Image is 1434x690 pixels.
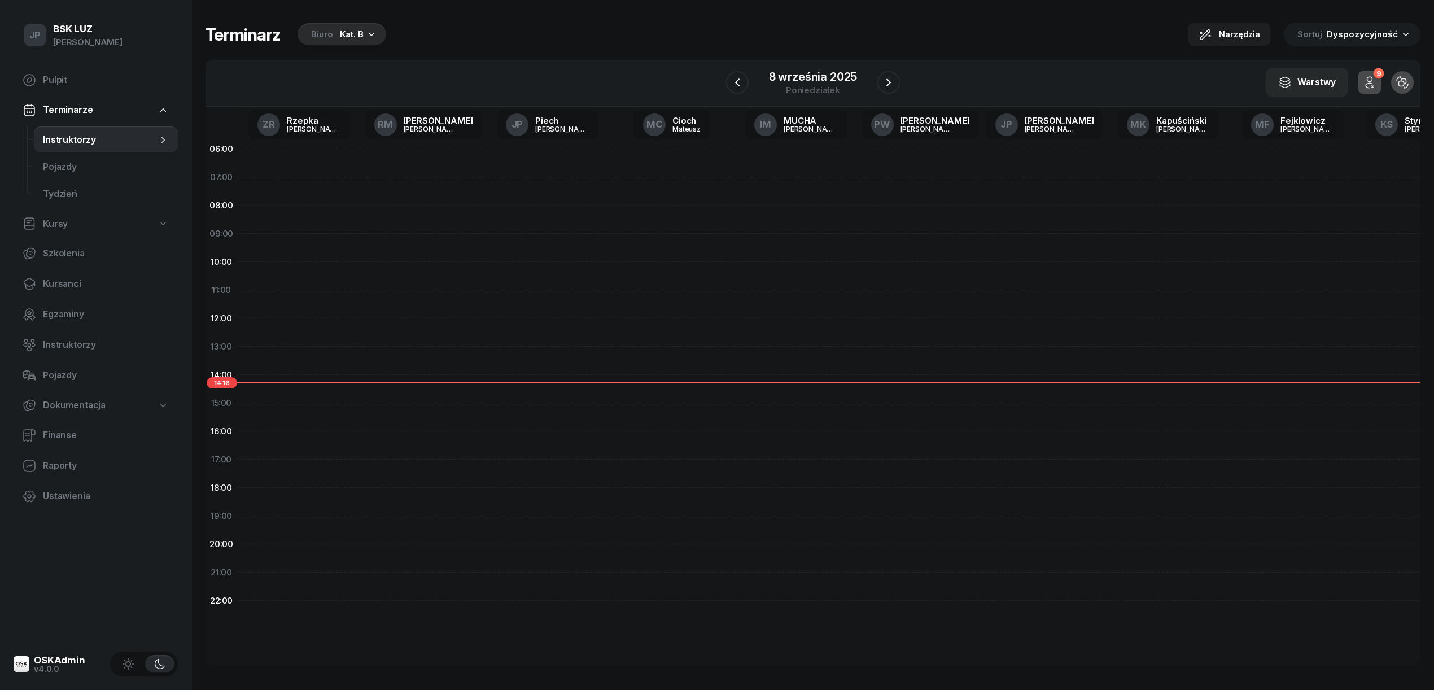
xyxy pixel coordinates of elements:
[287,116,341,125] div: Rzepka
[769,86,858,94] div: poniedziałek
[43,246,169,261] span: Szkolenia
[14,452,178,479] a: Raporty
[206,558,237,587] div: 21:00
[43,133,158,147] span: Instruktorzy
[43,398,106,413] span: Dokumentacja
[1156,116,1210,125] div: Kapuściński
[900,125,955,133] div: [PERSON_NAME]
[206,220,237,248] div: 09:00
[1025,116,1094,125] div: [PERSON_NAME]
[14,331,178,359] a: Instruktorzy
[43,73,169,88] span: Pulpit
[206,474,237,502] div: 18:00
[206,389,237,417] div: 15:00
[43,103,93,117] span: Terminarze
[340,28,364,41] div: Kat. B
[1280,125,1335,133] div: [PERSON_NAME]
[672,125,701,133] div: Mateusz
[206,587,237,615] div: 22:00
[53,24,123,34] div: BSK LUZ
[1188,23,1270,46] button: Narzędzia
[34,656,85,665] div: OSKAdmin
[1358,71,1381,94] button: 9
[784,125,838,133] div: [PERSON_NAME]
[206,530,237,558] div: 20:00
[206,304,237,333] div: 12:00
[784,116,838,125] div: MUCHA
[287,125,341,133] div: [PERSON_NAME]
[206,135,237,163] div: 06:00
[14,422,178,449] a: Finanse
[1255,120,1270,129] span: MF
[207,377,237,388] span: 14:16
[294,23,386,46] button: BiuroKat. B
[1118,110,1219,139] a: MKKapuściński[PERSON_NAME]
[535,116,589,125] div: Piech
[43,368,169,383] span: Pojazdy
[43,428,169,443] span: Finanse
[1000,120,1012,129] span: JP
[365,110,482,139] a: RM[PERSON_NAME][PERSON_NAME]
[378,120,393,129] span: RM
[14,362,178,389] a: Pojazdy
[43,160,169,174] span: Pojazdy
[29,30,41,40] span: JP
[1242,110,1344,139] a: MFFejklowicz[PERSON_NAME]
[206,502,237,530] div: 19:00
[43,187,169,202] span: Tydzień
[900,116,970,125] div: [PERSON_NAME]
[14,270,178,298] a: Kursanci
[1219,28,1260,41] span: Narzędzia
[34,154,178,181] a: Pojazdy
[14,483,178,510] a: Ustawienia
[263,120,275,129] span: ZR
[206,248,237,276] div: 10:00
[535,125,589,133] div: [PERSON_NAME]
[206,191,237,220] div: 08:00
[206,276,237,304] div: 11:00
[672,116,701,125] div: Cioch
[14,656,29,672] img: logo-xs@2x.png
[1025,125,1079,133] div: [PERSON_NAME]
[1156,125,1210,133] div: [PERSON_NAME]
[206,24,281,45] h1: Terminarz
[43,458,169,473] span: Raporty
[511,120,523,129] span: JP
[404,116,473,125] div: [PERSON_NAME]
[43,338,169,352] span: Instruktorzy
[14,240,178,267] a: Szkolenia
[1280,116,1335,125] div: Fejklowicz
[497,110,598,139] a: JPPiech[PERSON_NAME]
[206,361,237,389] div: 14:00
[404,125,458,133] div: [PERSON_NAME]
[53,35,123,50] div: [PERSON_NAME]
[14,392,178,418] a: Dokumentacja
[43,307,169,322] span: Egzaminy
[34,181,178,208] a: Tydzień
[14,67,178,94] a: Pulpit
[14,301,178,328] a: Egzaminy
[206,333,237,361] div: 13:00
[34,126,178,154] a: Instruktorzy
[760,120,772,129] span: IM
[1284,23,1420,46] button: Sortuj Dyspozycyjność
[986,110,1103,139] a: JP[PERSON_NAME][PERSON_NAME]
[311,28,333,41] div: Biuro
[1373,68,1384,79] div: 9
[769,71,858,82] div: 8 września 2025
[1278,75,1336,90] div: Warstwy
[1327,29,1398,40] span: Dyspozycyjność
[646,120,663,129] span: MC
[248,110,350,139] a: ZRRzepka[PERSON_NAME]
[1380,120,1393,129] span: KS
[206,163,237,191] div: 07:00
[34,665,85,673] div: v4.0.0
[1130,120,1146,129] span: MK
[745,110,847,139] a: IMMUCHA[PERSON_NAME]
[206,417,237,446] div: 16:00
[862,110,979,139] a: PW[PERSON_NAME][PERSON_NAME]
[14,97,178,123] a: Terminarze
[634,110,710,139] a: MCCiochMateusz
[1297,27,1324,42] span: Sortuj
[874,120,890,129] span: PW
